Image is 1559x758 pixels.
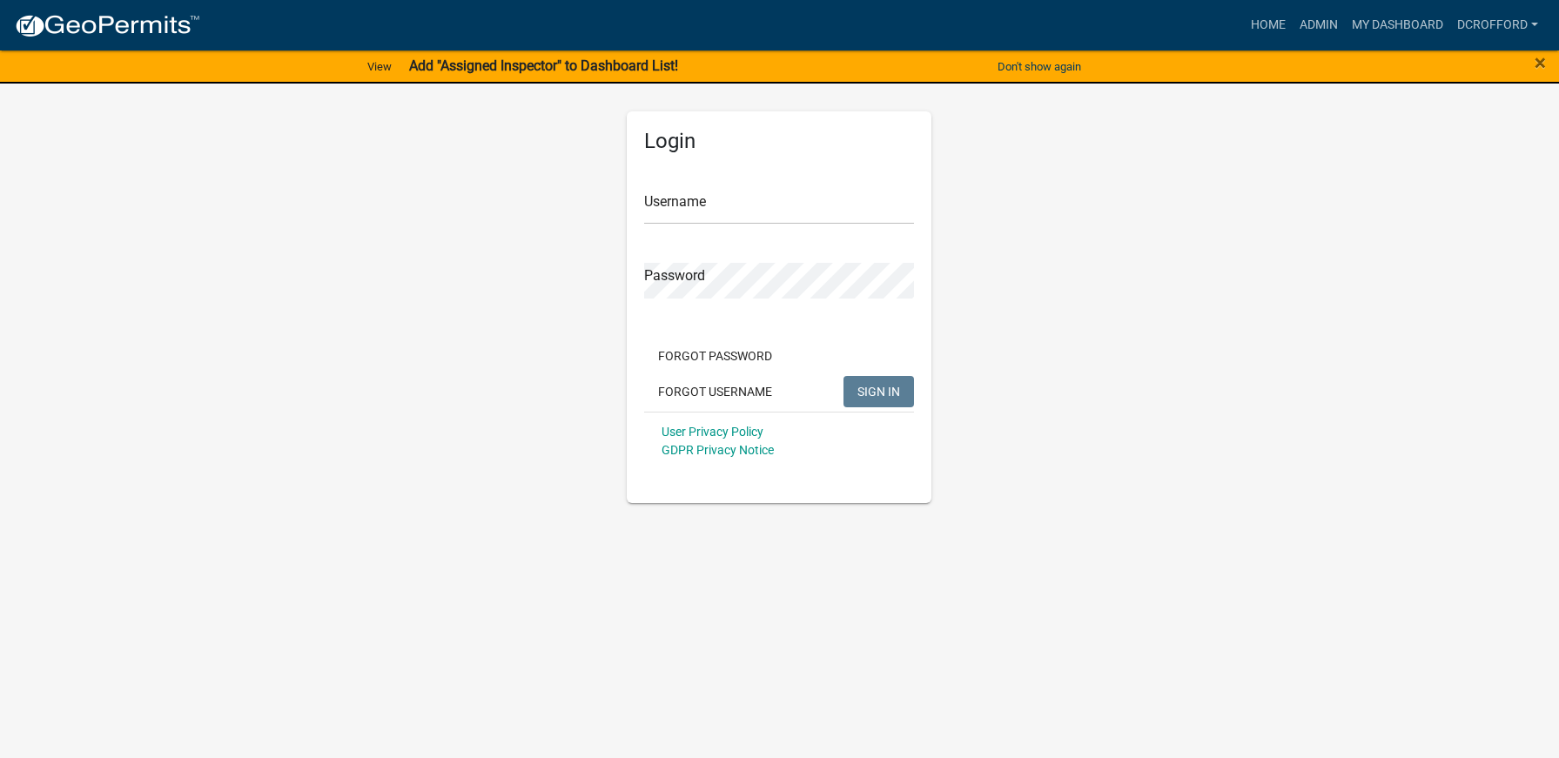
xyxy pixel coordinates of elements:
a: GDPR Privacy Notice [662,443,774,457]
span: SIGN IN [857,384,900,398]
button: Close [1535,52,1546,73]
button: Forgot Password [644,340,786,372]
a: My Dashboard [1345,9,1450,42]
a: Admin [1293,9,1345,42]
button: Don't show again [991,52,1088,81]
button: Forgot Username [644,376,786,407]
h5: Login [644,129,914,154]
a: View [360,52,399,81]
a: dcrofford [1450,9,1545,42]
strong: Add "Assigned Inspector" to Dashboard List! [409,57,678,74]
a: User Privacy Policy [662,425,763,439]
a: Home [1244,9,1293,42]
button: SIGN IN [843,376,914,407]
span: × [1535,50,1546,75]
